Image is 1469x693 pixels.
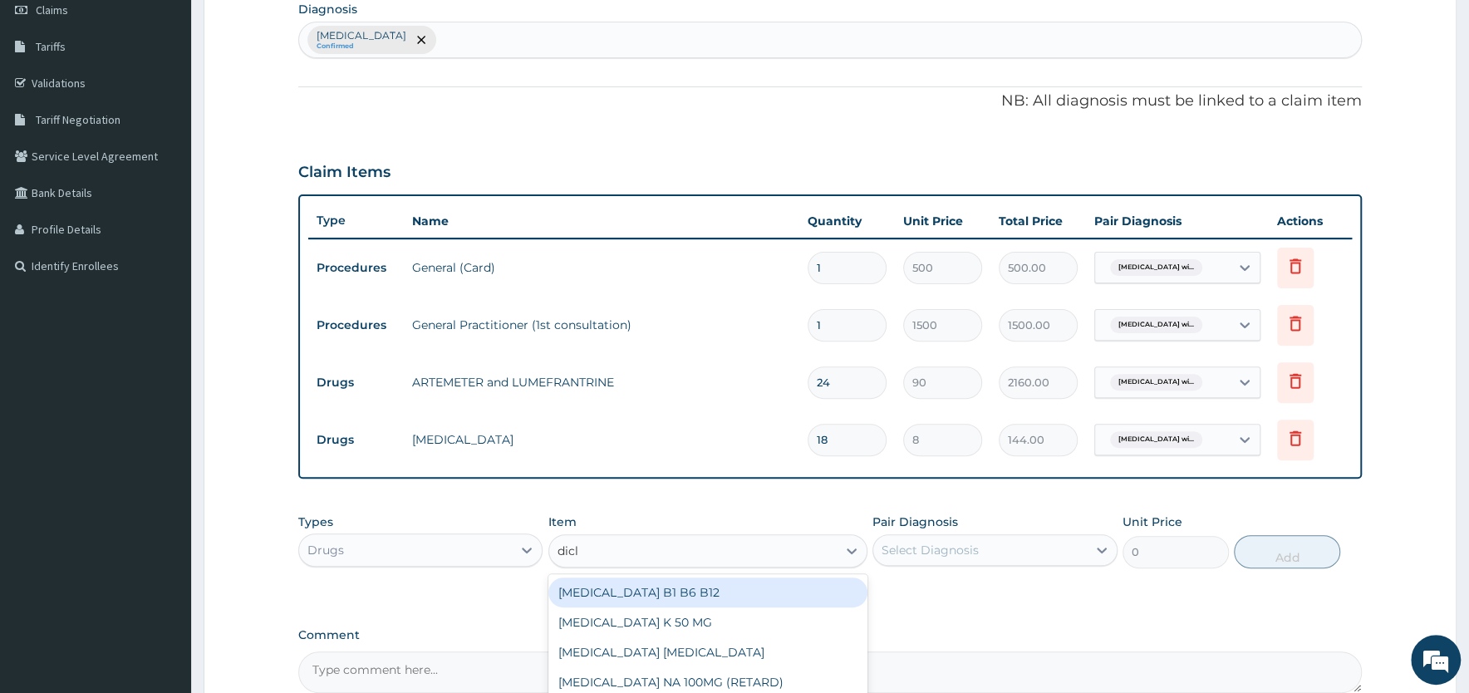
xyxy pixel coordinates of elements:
th: Type [308,205,404,236]
label: Item [548,514,577,530]
th: Pair Diagnosis [1086,204,1269,238]
td: Drugs [308,425,404,455]
h3: Claim Items [298,164,391,182]
span: remove selection option [414,32,429,47]
td: [MEDICAL_DATA] [404,423,799,456]
span: [MEDICAL_DATA] wi... [1110,431,1202,448]
div: [MEDICAL_DATA] B1 B6 B12 [548,577,867,607]
span: [MEDICAL_DATA] wi... [1110,259,1202,276]
div: [MEDICAL_DATA] [MEDICAL_DATA] [548,637,867,667]
th: Unit Price [895,204,990,238]
label: Unit Price [1123,514,1182,530]
td: ARTEMETER and LUMEFRANTRINE [404,366,799,399]
th: Total Price [990,204,1086,238]
th: Actions [1269,204,1352,238]
span: [MEDICAL_DATA] wi... [1110,317,1202,333]
span: Tariff Negotiation [36,112,120,127]
label: Pair Diagnosis [872,514,958,530]
p: [MEDICAL_DATA] [317,29,406,42]
label: Comment [298,628,1362,642]
th: Quantity [799,204,895,238]
div: Select Diagnosis [882,542,979,558]
small: Confirmed [317,42,406,51]
label: Diagnosis [298,1,357,17]
td: Procedures [308,253,404,283]
img: d_794563401_company_1708531726252_794563401 [31,83,67,125]
div: [MEDICAL_DATA] K 50 MG [548,607,867,637]
div: Chat with us now [86,93,279,115]
td: General (Card) [404,251,799,284]
div: Minimize live chat window [273,8,312,48]
label: Types [298,515,333,529]
span: We're online! [96,209,229,377]
td: Procedures [308,310,404,341]
textarea: Type your message and hit 'Enter' [8,454,317,512]
div: Drugs [307,542,344,558]
button: Add [1234,535,1340,568]
span: Claims [36,2,68,17]
th: Name [404,204,799,238]
td: Drugs [308,367,404,398]
p: NB: All diagnosis must be linked to a claim item [298,91,1362,112]
span: Tariffs [36,39,66,54]
span: [MEDICAL_DATA] wi... [1110,374,1202,391]
td: General Practitioner (1st consultation) [404,308,799,342]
